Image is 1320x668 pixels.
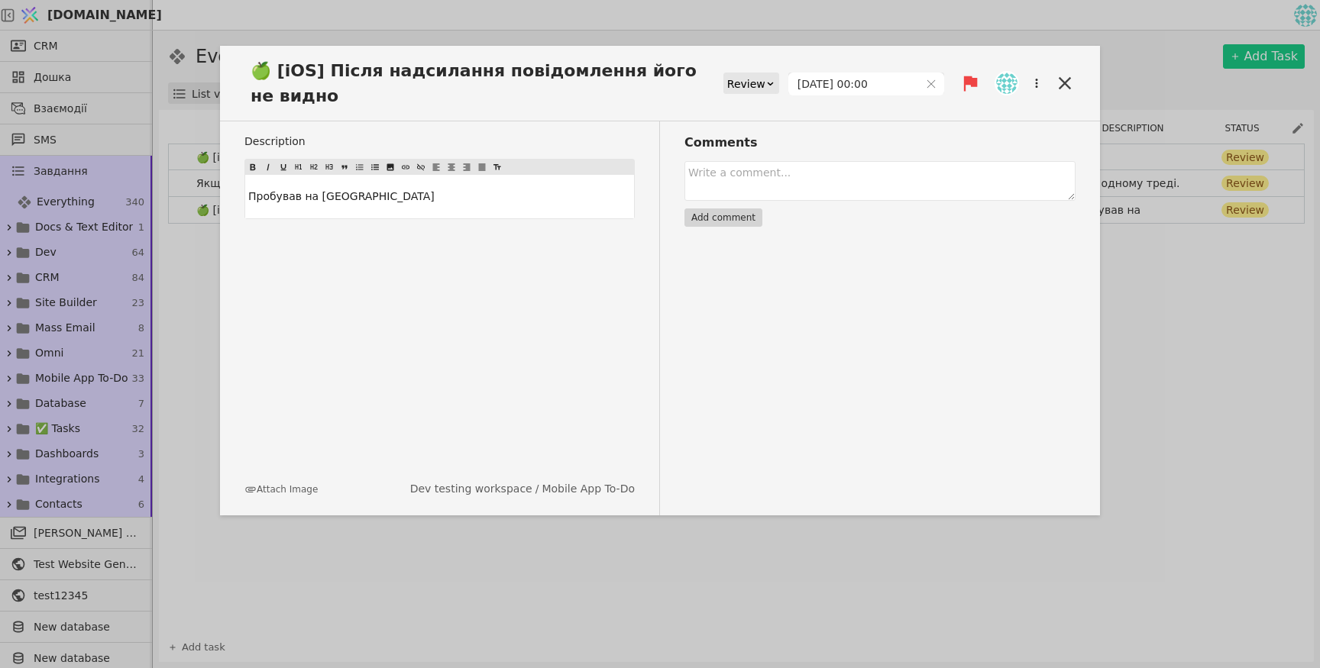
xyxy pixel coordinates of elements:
[410,481,532,497] a: Dev testing workspace
[542,481,635,497] a: Mobile App To-Do
[996,73,1017,94] img: ih
[248,190,435,202] span: Пробував на [GEOGRAPHIC_DATA]
[789,73,919,95] input: dd.MM.yyyy HH:mm
[684,208,762,227] button: Add comment
[684,134,1076,152] h3: Comments
[244,482,318,496] button: Attach Image
[727,73,765,95] div: Review
[410,481,635,497] div: /
[926,79,937,89] button: Clear
[926,79,937,89] svg: close
[244,58,723,108] span: 🍏 [iOS] Після надсилання повідомлення його не видно
[244,134,635,150] label: Description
